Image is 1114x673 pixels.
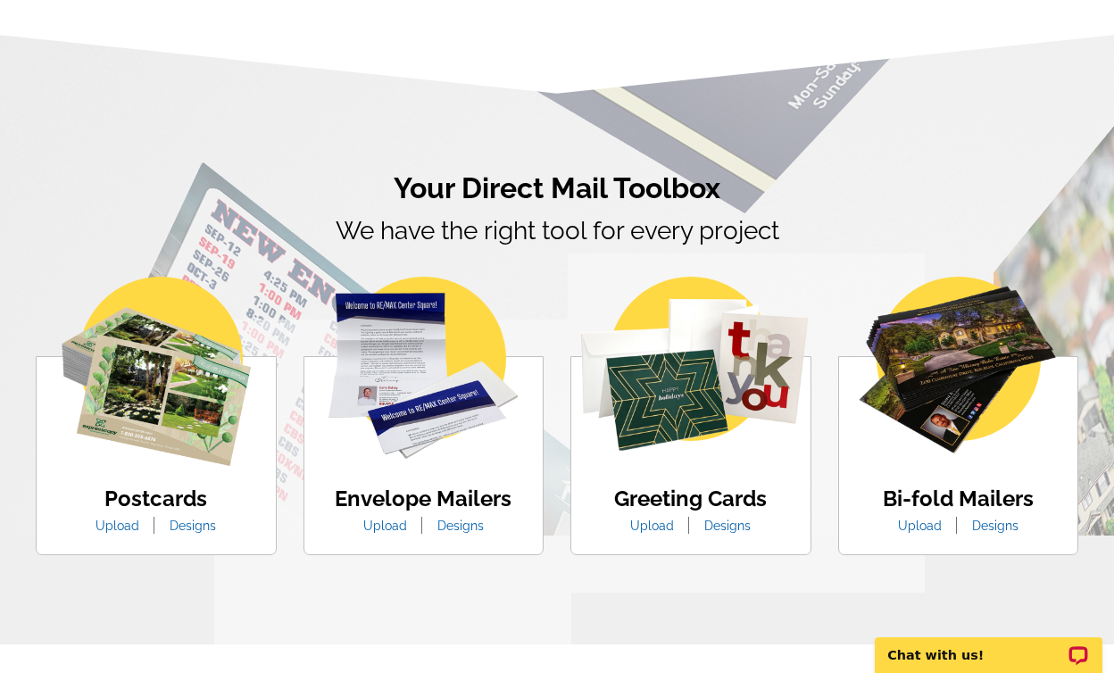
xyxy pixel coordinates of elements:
[959,519,1032,533] a: Designs
[350,519,420,533] a: Upload
[617,519,687,533] a: Upload
[857,277,1060,456] img: bio-fold-mailer.png
[573,277,809,453] img: greeting-cards.png
[36,212,1078,299] p: We have the right tool for every project
[36,171,1078,205] h2: Your Direct Mail Toolbox
[863,617,1114,673] iframe: LiveChat chat widget
[614,486,767,512] h4: Greeting Cards
[328,277,519,459] img: envelope-mailer.png
[156,519,229,533] a: Designs
[82,486,229,512] h4: Postcards
[883,486,1034,512] h4: Bi-fold Mailers
[62,277,251,466] img: postcards.png
[82,519,153,533] a: Upload
[335,486,511,512] h4: Envelope Mailers
[691,519,764,533] a: Designs
[424,519,497,533] a: Designs
[885,519,955,533] a: Upload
